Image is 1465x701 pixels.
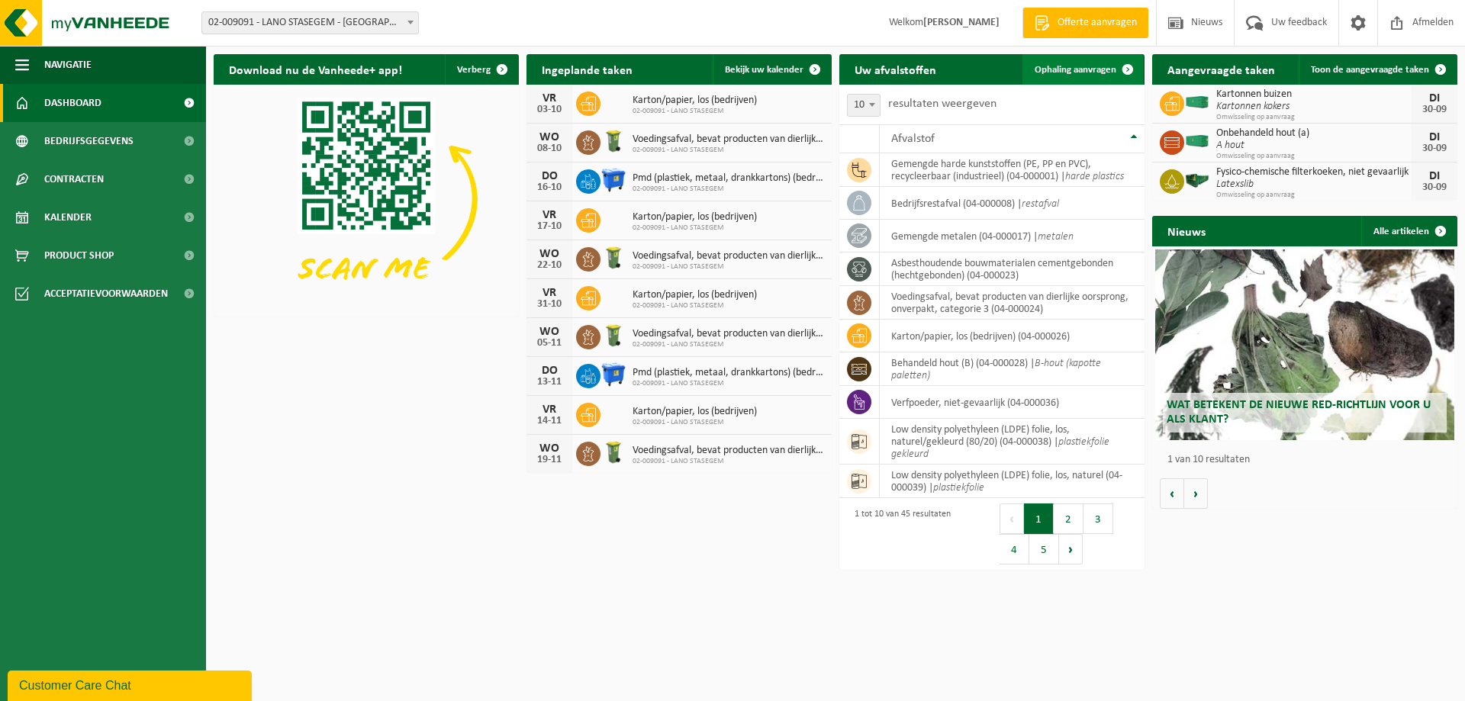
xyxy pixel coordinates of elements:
[880,419,1145,465] td: low density polyethyleen (LDPE) folie, los, naturel/gekleurd (80/20) (04-000038) |
[534,170,565,182] div: DO
[1419,105,1450,115] div: 30-09
[633,262,824,272] span: 02-009091 - LANO STASEGEM
[1216,152,1412,161] span: Omwisseling op aanvraag
[1024,503,1054,534] button: 1
[1216,113,1412,122] span: Omwisseling op aanvraag
[633,185,824,194] span: 02-009091 - LANO STASEGEM
[1299,54,1456,85] a: Toon de aangevraagde taken
[534,365,565,377] div: DO
[880,465,1145,498] td: low density polyethyleen (LDPE) folie, los, naturel (04-000039) |
[1361,216,1456,246] a: Alle artikelen
[534,338,565,349] div: 05-11
[600,439,626,465] img: WB-0140-HPE-GN-50
[633,107,757,116] span: 02-009091 - LANO STASEGEM
[534,248,565,260] div: WO
[880,220,1145,252] td: gemengde metalen (04-000017) |
[839,54,951,84] h2: Uw afvalstoffen
[847,94,881,117] span: 10
[633,146,824,155] span: 02-009091 - LANO STASEGEM
[202,12,418,34] span: 02-009091 - LANO STASEGEM - HARELBEKE
[633,445,824,457] span: Voedingsafval, bevat producten van dierlijke oorsprong, onverpakt, categorie 3
[1419,170,1450,182] div: DI
[880,153,1145,187] td: gemengde harde kunststoffen (PE, PP en PVC), recycleerbaar (industrieel) (04-000001) |
[8,667,255,701] iframe: chat widget
[1419,131,1450,143] div: DI
[214,85,519,314] img: Download de VHEPlus App
[880,286,1145,320] td: voedingsafval, bevat producten van dierlijke oorsprong, onverpakt, categorie 3 (04-000024)
[44,46,92,84] span: Navigatie
[933,482,984,494] i: plastiekfolie
[1216,127,1412,140] span: Onbehandeld hout (a)
[44,84,101,122] span: Dashboard
[891,436,1109,460] i: plastiekfolie gekleurd
[1216,178,1254,190] i: Latexslib
[880,252,1145,286] td: asbesthoudende bouwmaterialen cementgebonden (hechtgebonden) (04-000023)
[1184,167,1210,193] img: HK-XS-16-GN-00
[600,323,626,349] img: WB-0140-HPE-GN-50
[44,160,104,198] span: Contracten
[1216,101,1290,112] i: Kartonnen kokers
[1167,399,1431,426] span: Wat betekent de nieuwe RED-richtlijn voor u als klant?
[633,95,757,107] span: Karton/papier, los (bedrijven)
[1152,216,1221,246] h2: Nieuws
[214,54,417,84] h2: Download nu de Vanheede+ app!
[633,406,757,418] span: Karton/papier, los (bedrijven)
[1167,455,1450,465] p: 1 van 10 resultaten
[1419,92,1450,105] div: DI
[1029,534,1059,564] button: 5
[880,320,1145,352] td: karton/papier, los (bedrijven) (04-000026)
[633,367,824,379] span: Pmd (plastiek, metaal, drankkartons) (bedrijven)
[1184,95,1210,109] img: HK-XC-40-GN-00
[1035,65,1116,75] span: Ophaling aanvragen
[534,377,565,387] div: 13-11
[534,287,565,299] div: VR
[1083,503,1113,534] button: 3
[1152,54,1290,84] h2: Aangevraagde taken
[1160,478,1184,509] button: Vorige
[633,379,824,388] span: 02-009091 - LANO STASEGEM
[600,167,626,193] img: WB-1100-HPE-BE-01
[633,328,824,340] span: Voedingsafval, bevat producten van dierlijke oorsprong, onverpakt, categorie 3
[1059,534,1083,564] button: Next
[534,182,565,193] div: 16-10
[1054,503,1083,534] button: 2
[633,211,757,223] span: Karton/papier, los (bedrijven)
[923,17,1000,28] strong: [PERSON_NAME]
[633,250,824,262] span: Voedingsafval, bevat producten van dierlijke oorsprong, onverpakt, categorie 3
[534,299,565,310] div: 31-10
[1038,231,1074,243] i: metalen
[1022,198,1059,210] i: restafval
[600,245,626,271] img: WB-0140-HPE-GN-50
[1216,191,1412,200] span: Omwisseling op aanvraag
[1216,140,1244,151] i: A hout
[1000,534,1029,564] button: 4
[848,95,880,116] span: 10
[633,172,824,185] span: Pmd (plastiek, metaal, drankkartons) (bedrijven)
[534,416,565,426] div: 14-11
[534,143,565,154] div: 08-10
[1216,88,1412,101] span: Kartonnen buizen
[1311,65,1429,75] span: Toon de aangevraagde taken
[445,54,517,85] button: Verberg
[534,105,565,115] div: 03-10
[880,352,1145,386] td: behandeld hout (B) (04-000028) |
[1022,54,1143,85] a: Ophaling aanvragen
[1419,143,1450,154] div: 30-09
[880,187,1145,220] td: bedrijfsrestafval (04-000008) |
[633,289,757,301] span: Karton/papier, los (bedrijven)
[534,404,565,416] div: VR
[526,54,648,84] h2: Ingeplande taken
[1022,8,1148,38] a: Offerte aanvragen
[633,223,757,233] span: 02-009091 - LANO STASEGEM
[891,358,1101,381] i: B-hout (kapotte paletten)
[1184,478,1208,509] button: Volgende
[725,65,803,75] span: Bekijk uw kalender
[1065,171,1124,182] i: harde plastics
[457,65,491,75] span: Verberg
[1000,503,1024,534] button: Previous
[534,92,565,105] div: VR
[534,209,565,221] div: VR
[534,442,565,455] div: WO
[713,54,830,85] a: Bekijk uw kalender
